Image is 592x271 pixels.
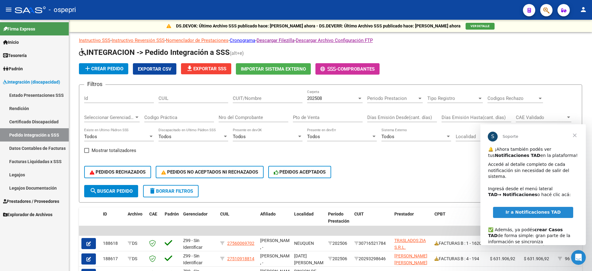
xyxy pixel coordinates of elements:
button: PEDIDOS NO ACEPTADOS NI RECHAZADOS [156,166,264,178]
mat-icon: add [84,65,91,72]
mat-icon: menu [5,6,12,13]
button: Crear Pedido [79,63,128,74]
mat-icon: delete [149,187,156,195]
span: Exportar SSS [186,66,226,72]
datatable-header-cell: CPBT [432,207,487,235]
span: Todos [381,134,394,139]
button: PEDIDOS RECHAZADOS [84,166,151,178]
span: CPBT [434,211,446,216]
button: VER DETALLE [466,23,495,30]
datatable-header-cell: CUIT [352,207,392,235]
datatable-header-cell: CAE [147,207,162,235]
datatable-header-cell: Gerenciador [181,207,218,235]
span: Codigos Rechazo [487,96,537,101]
span: [PERSON_NAME] , - [260,238,293,250]
span: NEUQUEN [294,241,314,246]
div: 188617 [103,255,123,262]
button: PEDIDOS ACEPTADOS [268,166,331,178]
span: Todos [84,134,97,139]
button: Buscar Pedido [84,185,138,197]
span: Z99 - Sin Identificar [183,253,203,265]
span: $ 631.906,92 [524,256,549,261]
div: 188618 [103,240,123,247]
datatable-header-cell: Afiliado [258,207,292,235]
span: Prestadores / Proveedores [3,198,59,205]
span: Explorador de Archivos [3,211,52,218]
button: Borrar Filtros [143,185,199,197]
div: DS [128,255,144,262]
button: Exportar CSV [133,63,176,75]
div: ✅ Además, ya podés de forma simple: gran parte de la información se sincroniza automáticamente y ... [8,96,98,139]
datatable-header-cell: ID [101,207,125,235]
span: Padrón [3,65,23,72]
span: Gerenciador [183,211,208,216]
button: Importar Sistema Externo [236,63,311,75]
span: Periodo Prestacion [367,96,417,101]
span: Firma Express [3,26,35,32]
span: [PERSON_NAME] [PERSON_NAME] [394,253,427,265]
span: ID [103,211,107,216]
p: DS.DEVOK: Último Archivo SSS publicado hace: [PERSON_NAME] ahora - DS.DEVERR: Último Archivo SSS ... [176,23,461,29]
h3: Filtros [84,80,105,88]
span: Importar Sistema Externo [241,66,306,72]
div: 202506 [328,240,349,247]
a: Nomenclador de Prestaciones [166,38,228,43]
span: 96 [565,241,570,246]
span: 504 [579,241,587,246]
span: 96 [565,256,570,261]
a: Descargar Filezilla [257,38,294,43]
span: - [320,66,338,72]
p: - - - - - [79,37,582,44]
span: Borrar Filtros [149,188,193,194]
span: TRASLADOS ZIA S.R.L. [394,238,426,250]
iframe: Intercom live chat mensaje [480,124,586,245]
span: PEDIDOS NO ACEPTADOS NI RECHAZADOS [161,169,258,175]
span: $ 327.655,44 [490,241,515,246]
span: Padrón [165,211,179,216]
span: Seleccionar Gerenciador [84,115,134,120]
span: Z99 - Sin Identificar [183,238,203,250]
span: Integración (discapacidad) [3,79,60,85]
datatable-header-cell: Localidad [292,207,326,235]
span: PEDIDOS RECHAZADOS [90,169,146,175]
mat-icon: search [90,187,97,195]
div: 202506 [328,255,349,262]
div: FACTURAS B : 4 - 194 [434,255,485,262]
span: Período Prestación [328,211,349,224]
span: Exportar CSV [138,66,171,72]
span: 202508 [307,96,322,101]
span: Archivo [128,211,142,216]
span: Afiliado [260,211,276,216]
span: Mostrar totalizadores [92,147,136,154]
datatable-header-cell: CUIL [218,207,258,235]
span: [PERSON_NAME] , - [260,253,293,265]
span: CUIL [220,211,229,216]
div: 30716521784 [354,240,389,247]
span: Todos [158,134,171,139]
datatable-header-cell: Prestador [392,207,432,235]
span: VER DETALLE [471,24,490,28]
datatable-header-cell: Padrón [162,207,181,235]
span: Localidad [294,211,314,216]
button: Exportar SSS [181,63,231,74]
div: DS [128,240,144,247]
span: - ospepri [49,3,76,17]
span: Comprobantes [338,66,375,72]
span: 27510918814 [227,256,254,261]
span: Buscar Pedido [90,188,133,194]
span: $ 631.906,92 [490,256,515,261]
a: Cronograma [230,38,255,43]
span: Crear Pedido [84,66,123,72]
a: Descargar Archivo Configuración FTP [296,38,373,43]
mat-icon: file_download [186,65,193,72]
span: CUIT [354,211,364,216]
span: Inicio [3,39,19,46]
span: INTEGRACION -> Pedido Integración a SSS [79,48,230,57]
span: CAE [149,211,157,216]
